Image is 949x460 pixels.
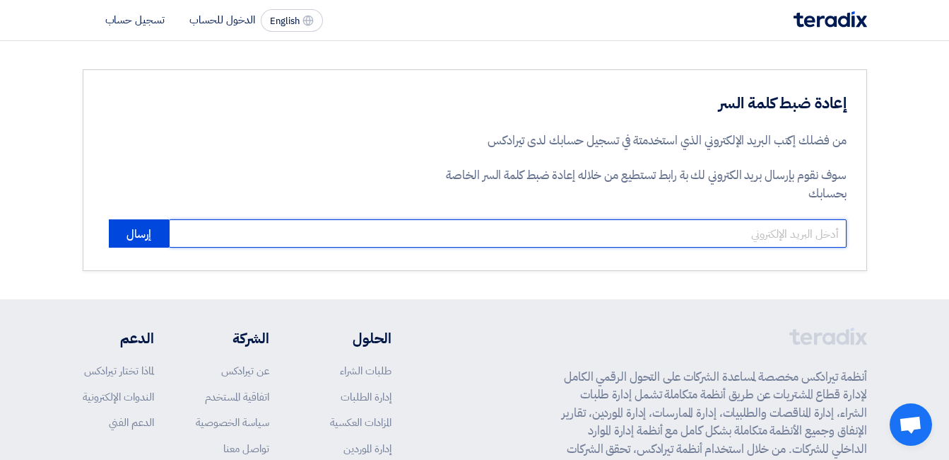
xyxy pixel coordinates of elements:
a: إدارة الطلبات [341,389,391,405]
img: Teradix logo [794,11,867,28]
button: English [261,9,323,32]
a: طلبات الشراء [340,363,391,379]
a: تواصل معنا [223,441,269,456]
span: English [270,16,300,26]
a: المزادات العكسية [330,415,391,430]
a: الندوات الإلكترونية [83,389,154,405]
a: سياسة الخصوصية [196,415,269,430]
li: الشركة [196,328,269,349]
li: الدخول للحساب [189,12,255,28]
li: الحلول [312,328,391,349]
a: عن تيرادكس [221,363,269,379]
div: Open chat [890,403,932,446]
h3: إعادة ضبط كلمة السر [437,93,847,115]
p: من فضلك إكتب البريد الإلكتروني الذي استخدمتة في تسجيل حسابك لدى تيرادكس [437,132,847,150]
a: اتفاقية المستخدم [205,389,269,405]
button: إرسال [109,219,169,248]
p: سوف نقوم بإرسال بريد الكتروني لك بة رابط تستطيع من خلاله إعادة ضبط كلمة السر الخاصة بحسابك [437,166,847,202]
a: إدارة الموردين [343,441,391,456]
input: أدخل البريد الإلكتروني [169,219,847,248]
li: تسجيل حساب [105,12,165,28]
li: الدعم [83,328,154,349]
a: الدعم الفني [109,415,154,430]
a: لماذا تختار تيرادكس [84,363,154,379]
